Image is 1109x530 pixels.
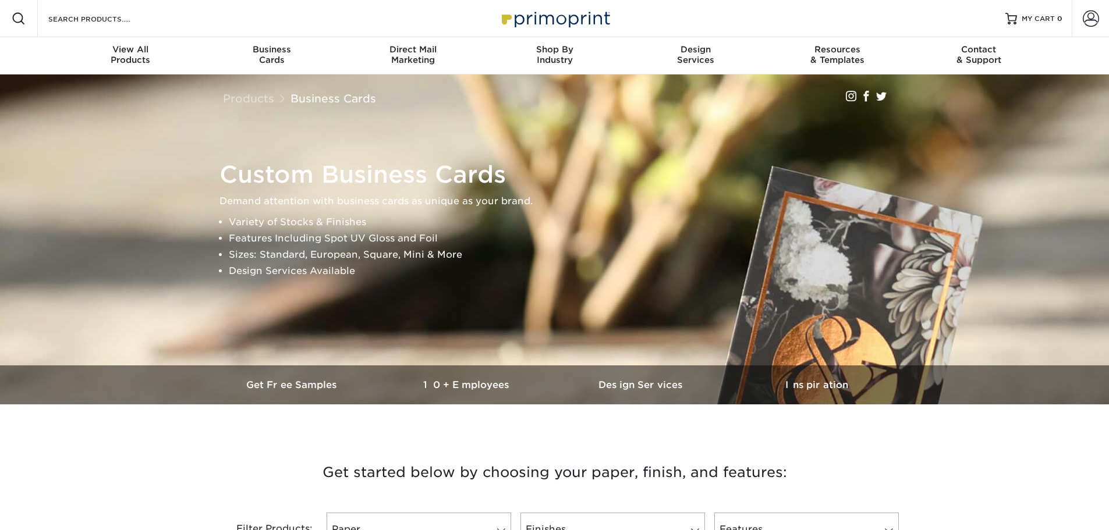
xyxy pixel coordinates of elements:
[342,44,484,65] div: Marketing
[908,44,1050,65] div: & Support
[229,230,901,247] li: Features Including Spot UV Gloss and Foil
[908,37,1050,74] a: Contact& Support
[219,193,901,209] p: Demand attention with business cards as unique as your brand.
[729,379,904,390] h3: Inspiration
[229,214,901,230] li: Variety of Stocks & Finishes
[380,379,555,390] h3: 10+ Employees
[380,365,555,404] a: 10+ Employees
[60,37,201,74] a: View AllProducts
[60,44,201,65] div: Products
[625,44,767,65] div: Services
[201,37,342,74] a: BusinessCards
[484,44,625,65] div: Industry
[229,263,901,279] li: Design Services Available
[201,44,342,55] span: Business
[290,92,376,105] a: Business Cards
[625,37,767,74] a: DesignServices
[219,161,901,188] h1: Custom Business Cards
[767,44,908,65] div: & Templates
[205,379,380,390] h3: Get Free Samples
[908,44,1050,55] span: Contact
[229,247,901,263] li: Sizes: Standard, European, Square, Mini & More
[223,92,274,105] a: Products
[342,37,484,74] a: Direct MailMarketing
[625,44,767,55] span: Design
[1057,15,1062,23] span: 0
[767,44,908,55] span: Resources
[484,37,625,74] a: Shop ByIndustry
[342,44,484,55] span: Direct Mail
[201,44,342,65] div: Cards
[729,365,904,404] a: Inspiration
[555,365,729,404] a: Design Services
[60,44,201,55] span: View All
[205,365,380,404] a: Get Free Samples
[497,6,613,31] img: Primoprint
[484,44,625,55] span: Shop By
[555,379,729,390] h3: Design Services
[47,12,161,26] input: SEARCH PRODUCTS.....
[767,37,908,74] a: Resources& Templates
[214,446,895,499] h3: Get started below by choosing your paper, finish, and features:
[1022,14,1055,24] span: MY CART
